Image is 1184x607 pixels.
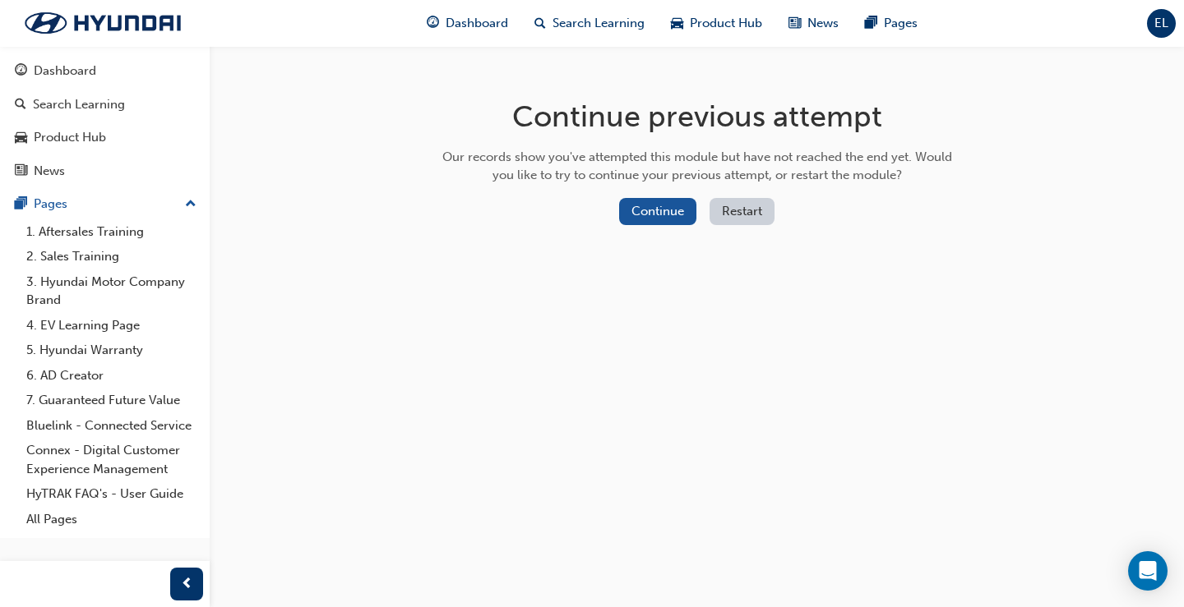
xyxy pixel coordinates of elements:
a: Bluelink - Connected Service [20,413,203,439]
a: 3. Hyundai Motor Company Brand [20,269,203,313]
a: Search Learning [7,90,203,120]
span: up-icon [185,194,197,215]
div: News [34,162,65,181]
div: Dashboard [34,62,96,80]
img: Trak [8,6,197,40]
button: Restart [710,198,775,225]
a: car-iconProduct Hub [658,7,775,40]
a: news-iconNews [775,7,852,40]
span: Search Learning [553,14,645,33]
a: 7. Guaranteed Future Value [20,388,203,413]
button: Continue [619,198,696,225]
a: pages-iconPages [852,7,931,40]
span: pages-icon [15,197,27,212]
button: EL [1147,9,1176,38]
span: search-icon [15,98,26,113]
span: prev-icon [181,574,193,595]
span: EL [1154,14,1168,33]
span: search-icon [534,13,546,34]
span: Dashboard [446,14,508,33]
span: Product Hub [690,14,762,33]
a: 5. Hyundai Warranty [20,338,203,363]
span: guage-icon [15,64,27,79]
span: news-icon [15,164,27,179]
a: Dashboard [7,56,203,86]
a: Connex - Digital Customer Experience Management [20,438,203,481]
a: Product Hub [7,122,203,153]
a: 2. Sales Training [20,244,203,269]
span: car-icon [671,13,683,34]
div: Open Intercom Messenger [1128,551,1168,591]
button: DashboardSearch LearningProduct HubNews [7,53,203,189]
span: pages-icon [865,13,877,34]
div: Pages [34,195,67,214]
a: search-iconSearch Learning [521,7,658,40]
a: News [7,156,203,186]
h1: Continue previous attempt [437,99,958,135]
button: Pages [7,189,203,219]
a: All Pages [20,507,203,532]
span: Pages [884,14,918,33]
span: guage-icon [427,13,439,34]
a: HyTRAK FAQ's - User Guide [20,481,203,507]
a: guage-iconDashboard [414,7,521,40]
a: 4. EV Learning Page [20,313,203,338]
div: Product Hub [34,128,106,147]
div: Search Learning [33,95,125,114]
span: news-icon [789,13,801,34]
a: 1. Aftersales Training [20,219,203,245]
span: car-icon [15,131,27,145]
a: 6. AD Creator [20,363,203,389]
span: News [807,14,839,33]
div: Our records show you've attempted this module but have not reached the end yet. Would you like to... [437,148,958,185]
